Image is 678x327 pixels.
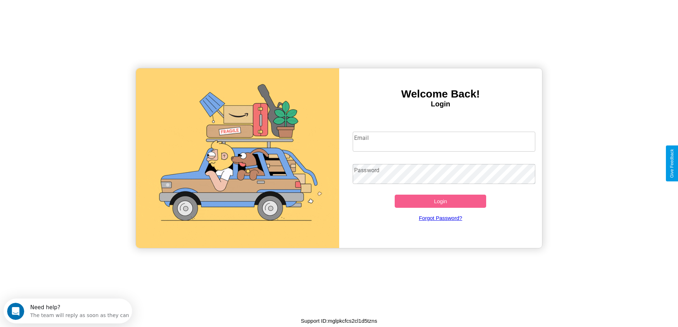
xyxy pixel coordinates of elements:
p: Support ID: mglpkcfcs2cl1d5tzns [301,316,377,326]
iframe: Intercom live chat [7,303,24,320]
a: Forgot Password? [349,208,532,228]
img: gif [136,68,339,248]
div: Need help? [27,6,126,12]
div: Open Intercom Messenger [3,3,132,22]
button: Login [395,195,486,208]
div: Give Feedback [669,149,674,178]
h3: Welcome Back! [339,88,542,100]
div: The team will reply as soon as they can [27,12,126,19]
h4: Login [339,100,542,108]
iframe: Intercom live chat discovery launcher [4,299,132,323]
